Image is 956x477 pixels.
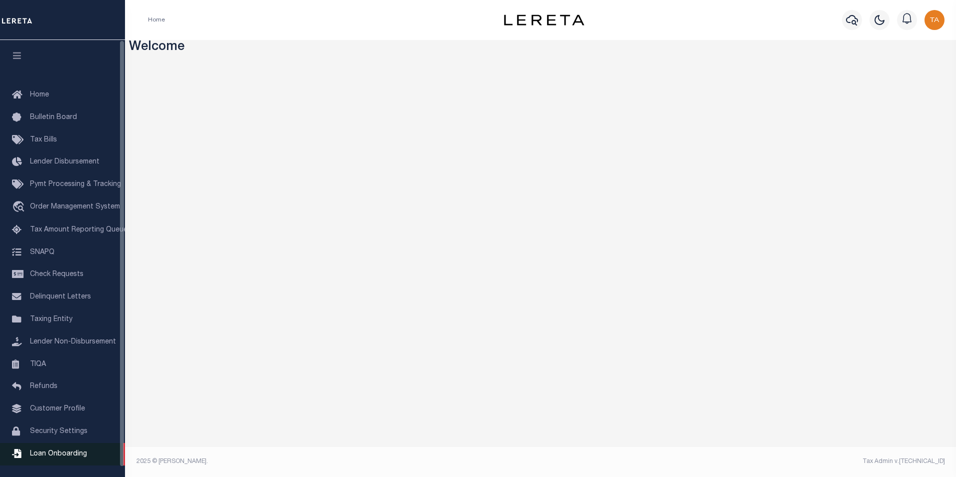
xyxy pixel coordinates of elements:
h3: Welcome [129,40,952,55]
span: Pymt Processing & Tracking [30,181,121,188]
span: Lender Non-Disbursement [30,338,116,345]
span: Lender Disbursement [30,158,99,165]
img: logo-dark.svg [504,14,584,25]
span: Check Requests [30,271,83,278]
li: Home [148,15,165,24]
span: TIQA [30,360,46,367]
span: Taxing Entity [30,316,72,323]
i: travel_explore [12,201,28,214]
span: Security Settings [30,428,87,435]
div: 2025 © [PERSON_NAME]. [129,457,541,466]
span: Tax Amount Reporting Queue [30,226,127,233]
span: Delinquent Letters [30,293,91,300]
span: Refunds [30,383,57,390]
span: Loan Onboarding [30,450,87,457]
div: Tax Admin v.[TECHNICAL_ID] [548,457,945,466]
img: svg+xml;base64,PHN2ZyB4bWxucz0iaHR0cDovL3d3dy53My5vcmcvMjAwMC9zdmciIHBvaW50ZXItZXZlbnRzPSJub25lIi... [924,10,944,30]
span: Home [30,91,49,98]
span: SNAPQ [30,248,54,255]
span: Customer Profile [30,405,85,412]
span: Tax Bills [30,136,57,143]
span: Order Management System [30,203,120,210]
span: Bulletin Board [30,114,77,121]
